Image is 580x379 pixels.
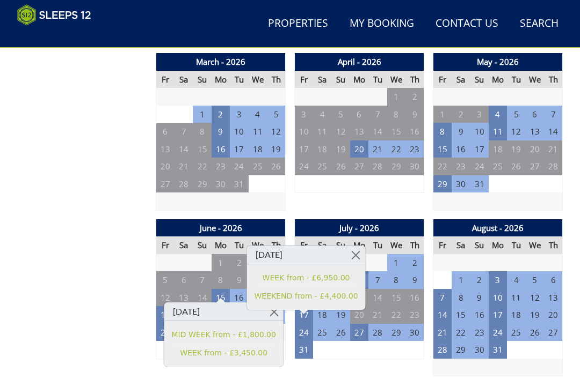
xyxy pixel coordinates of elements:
td: 1 [387,254,405,272]
td: 4 [249,106,267,123]
td: 7 [368,271,387,289]
td: 9 [230,271,248,289]
td: 25 [313,324,331,341]
h3: [DATE] [164,302,284,321]
a: Contact Us [431,12,503,36]
td: 22 [193,158,211,175]
td: 3 [295,106,313,123]
th: We [526,71,544,88]
th: Fr [433,71,452,88]
td: 17 [230,140,248,158]
td: 26 [507,158,525,175]
td: 19 [331,306,350,324]
th: Su [470,236,488,254]
a: WEEK from - £6,950.00 [255,272,358,284]
td: 11 [489,123,507,140]
td: 23 [405,140,424,158]
th: July - 2026 [295,219,424,237]
td: 13 [350,123,368,140]
td: 12 [267,123,285,140]
td: 21 [175,158,193,175]
td: 22 [387,306,405,324]
td: 23 [405,306,424,324]
a: WEEK from - £3,450.00 [172,347,276,359]
td: 21 [368,306,387,324]
td: 2 [452,106,470,123]
th: Su [331,71,350,88]
td: 6 [526,106,544,123]
td: 20 [526,140,544,158]
th: We [387,71,405,88]
th: Su [193,71,211,88]
h3: [DATE] [247,246,366,264]
td: 4 [489,106,507,123]
th: Su [331,236,350,254]
td: 17 [470,140,488,158]
td: 19 [267,140,285,158]
td: 10 [489,289,507,307]
td: 14 [193,289,211,307]
td: 13 [175,289,193,307]
th: Fr [295,236,313,254]
td: 29 [433,175,452,193]
a: My Booking [345,12,418,36]
td: 10 [470,123,488,140]
th: Tu [230,71,248,88]
td: 4 [507,271,525,289]
td: 18 [313,306,331,324]
td: 15 [387,289,405,307]
td: 29 [452,341,470,359]
td: 5 [267,106,285,123]
td: 12 [507,123,525,140]
th: Tu [507,71,525,88]
td: 13 [526,123,544,140]
td: 25 [249,158,267,175]
td: 25 [313,158,331,175]
th: Sa [175,71,193,88]
td: 6 [350,106,368,123]
td: 24 [295,158,313,175]
td: 16 [230,289,248,307]
th: Su [470,71,488,88]
td: 26 [331,158,350,175]
td: 8 [193,123,211,140]
td: 9 [405,106,424,123]
td: 17 [295,140,313,158]
td: 2 [405,88,424,106]
a: WEEKEND from - £4,400.00 [255,291,358,302]
td: 5 [331,106,350,123]
th: Fr [156,71,175,88]
td: 19 [331,140,350,158]
td: 16 [405,123,424,140]
td: 28 [368,324,387,341]
td: 16 [405,289,424,307]
td: 5 [526,271,544,289]
td: 1 [433,106,452,123]
th: Mo [489,71,507,88]
td: 18 [507,306,525,324]
td: 28 [433,341,452,359]
td: 14 [368,289,387,307]
td: 27 [526,158,544,175]
td: 11 [313,123,331,140]
td: 7 [433,289,452,307]
td: 30 [452,175,470,193]
th: We [249,71,267,88]
td: 30 [405,158,424,175]
td: 7 [368,106,387,123]
td: 23 [212,158,230,175]
td: 3 [230,106,248,123]
td: 19 [526,306,544,324]
td: 2 [405,254,424,272]
td: 15 [387,123,405,140]
td: 7 [175,123,193,140]
td: 24 [230,158,248,175]
td: 20 [350,306,368,324]
td: 14 [175,140,193,158]
td: 20 [350,140,368,158]
th: Tu [507,236,525,254]
td: 12 [331,123,350,140]
td: 7 [193,271,211,289]
td: 14 [544,123,562,140]
td: 23 [452,158,470,175]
